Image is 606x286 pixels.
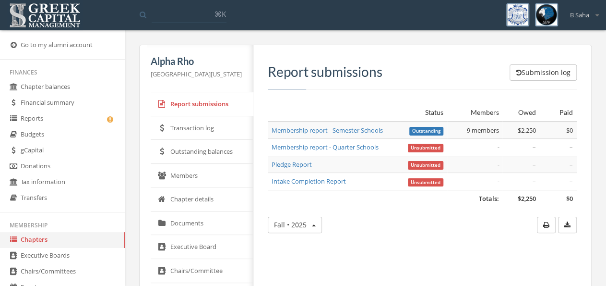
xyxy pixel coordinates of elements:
th: Paid [540,104,577,122]
a: Executive Board [151,235,253,259]
span: Unsubmitted [408,144,443,152]
a: Intake Completion Report [272,177,346,186]
a: Outstanding balances [151,140,253,164]
p: [GEOGRAPHIC_DATA][US_STATE] [151,69,242,79]
span: ⌘K [214,9,226,19]
td: Totals: [268,190,502,207]
h5: Alpha Rho [151,56,242,66]
span: Fall • 2025 [274,220,307,229]
a: Unsubmitted [408,177,443,186]
span: 9 members [466,126,499,135]
span: Outstanding [409,127,443,136]
h3: Report submissions [268,64,577,79]
span: – [570,160,573,169]
span: – [533,143,536,151]
em: - [497,177,499,186]
button: Submission log [510,64,577,81]
em: - [497,160,499,169]
a: Documents [151,211,253,236]
em: - [497,143,499,151]
span: B Saha [570,11,589,20]
a: Chairs/Committee [151,259,253,283]
span: $2,250 [518,194,536,203]
div: B Saha [564,3,599,20]
a: Pledge Report [272,160,312,169]
a: Outstanding [409,126,443,135]
span: $0 [566,194,573,203]
span: – [533,160,536,169]
span: Unsubmitted [408,161,443,170]
span: Unsubmitted [408,178,443,187]
a: Chapter details [151,187,253,211]
th: Status [401,104,447,122]
a: Membership report - Semester Schools [272,126,383,135]
a: Unsubmitted [408,160,443,169]
a: Transaction log [151,116,253,140]
a: Members [151,164,253,188]
th: Members [447,104,503,122]
span: – [570,143,573,151]
span: $2,250 [518,126,536,135]
span: – [570,177,573,186]
th: Owed [502,104,539,122]
a: Unsubmitted [408,143,443,151]
a: Membership report - Quarter Schools [272,143,379,151]
button: Fall • 2025 [268,217,322,233]
span: – [533,177,536,186]
span: $0 [566,126,573,135]
a: Report submissions [151,92,253,116]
